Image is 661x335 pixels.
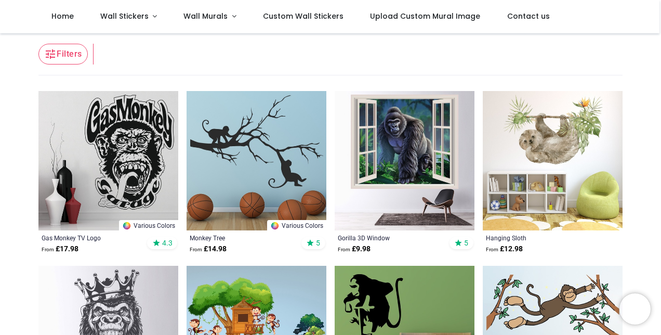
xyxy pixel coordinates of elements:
strong: £ 14.98 [190,244,227,254]
iframe: Brevo live chat [619,293,651,325]
span: From [190,247,202,252]
span: Wall Stickers [100,11,149,21]
span: From [486,247,498,252]
img: Gas Monkey TV Logo Wall Sticker [38,91,178,231]
strong: £ 9.98 [338,244,371,254]
img: Color Wheel [270,221,280,230]
span: Custom Wall Stickers [263,11,343,21]
a: Various Colors [119,220,178,230]
a: Various Colors [267,220,326,230]
img: Monkey Tree Wall Sticker [187,91,326,231]
span: 5 [464,238,468,248]
a: Monkey Tree [190,234,296,242]
img: Color Wheel [122,221,131,230]
span: Wall Murals [183,11,228,21]
span: Upload Custom Mural Image [370,11,480,21]
span: Home [51,11,74,21]
button: Filters [38,44,87,65]
span: 5 [316,238,320,248]
a: Gorilla 3D Window [338,234,444,242]
span: From [42,247,54,252]
img: Hanging Sloth Wall Sticker [483,91,623,231]
a: Gas Monkey TV Logo [42,234,148,242]
strong: £ 12.98 [486,244,523,254]
span: 4.3 [162,238,173,248]
strong: £ 17.98 [42,244,78,254]
span: From [338,247,350,252]
img: Gorilla 3D Window Wall Sticker [335,91,474,231]
span: Contact us [507,11,550,21]
a: Hanging Sloth [486,234,592,242]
